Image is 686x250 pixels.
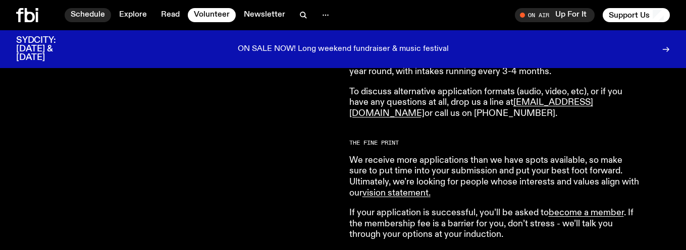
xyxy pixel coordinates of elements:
[65,8,111,22] a: Schedule
[155,8,186,22] a: Read
[16,36,81,62] h3: SYDCITY: [DATE] & [DATE]
[238,8,291,22] a: Newsletter
[362,189,431,198] a: vision statement.
[515,8,595,22] button: On AirUp For It
[609,11,650,20] span: Support Us
[349,208,640,240] p: If your application is successful, you’ll be asked to . If the membership fee is a barrier for yo...
[349,87,640,119] p: To discuss alternative application formats (audio, video, etc), or if you have any questions at a...
[188,8,236,22] a: Volunteer
[549,208,624,217] a: become a member
[238,45,449,54] p: ON SALE NOW! Long weekend fundraiser & music festival
[349,98,593,118] a: [EMAIL_ADDRESS][DOMAIN_NAME]
[603,8,670,22] button: Support Us
[349,155,640,199] p: We receive more applications than we have spots available, so make sure to put time into your sub...
[113,8,153,22] a: Explore
[349,140,640,146] h2: The Fine Print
